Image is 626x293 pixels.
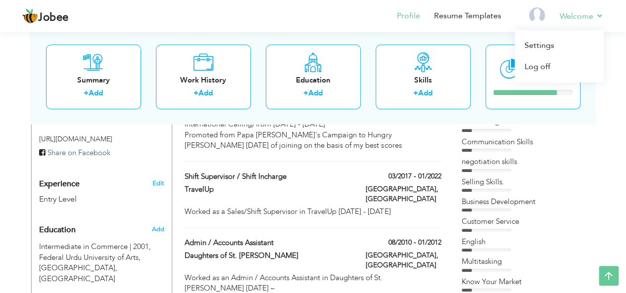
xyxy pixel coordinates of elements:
label: [GEOGRAPHIC_DATA], [GEOGRAPHIC_DATA] [366,251,441,270]
label: 03/2017 - 01/2022 [388,171,441,181]
span: Experience [39,180,80,189]
label: + [84,88,89,99]
div: English [462,237,585,247]
div: Entry Level [39,194,141,205]
a: Log off [515,56,604,78]
a: Add [418,88,433,98]
div: negotiation skills [462,157,585,167]
img: Profile Img [529,7,545,23]
label: + [193,88,198,99]
label: + [413,88,418,99]
div: Intermediate in Commerce, 2001 [32,242,172,284]
div: Customer Service [462,216,585,227]
span: Intermediate in Commerce, Federal Urdu University of Arts, Sciences and Technology, 2001 [39,242,151,251]
span: Share on Facebook [48,148,110,158]
label: Admin / Accounts Assistant [185,238,351,248]
span: Jobee [38,12,69,23]
h5: [URL][DOMAIN_NAME] [39,135,164,143]
img: jobee.io [22,8,38,24]
div: Know Your Market [462,277,585,287]
span: Add [151,225,164,234]
label: TravelUp [185,184,351,195]
a: Welcome [560,10,604,22]
div: Summary [54,75,133,85]
div: Worked in Tribe Consulting as a Customer Support Executive in Inbound International Calling) from... [185,109,441,151]
label: + [303,88,308,99]
a: Settings [515,35,604,56]
div: Worked as a Sales/Shift Supervisor in TravelUp [DATE] - [DATE] [185,207,441,217]
label: 08/2010 - 01/2012 [388,238,441,248]
label: [GEOGRAPHIC_DATA], [GEOGRAPHIC_DATA] [366,184,441,204]
span: Jobee Profile [39,117,87,126]
div: Communication Skills [462,137,585,147]
div: Add your educational degree. [39,220,164,284]
a: Jobee [22,8,69,24]
div: Skills [384,75,463,85]
span: Federal Urdu University of Arts, [GEOGRAPHIC_DATA], [GEOGRAPHIC_DATA] [39,252,141,284]
a: Profile [397,10,420,22]
a: Resume Templates [434,10,501,22]
a: Add [308,88,323,98]
div: Multitasking [462,256,585,267]
label: Shift Supervisor / Shift Incharge [185,171,351,182]
a: Add [198,88,213,98]
div: Business Development [462,197,585,207]
label: Daughters of St. [PERSON_NAME] [185,251,351,261]
div: Selling Skills. [462,177,585,187]
div: Education [274,75,353,85]
a: Add [89,88,103,98]
div: Work History [164,75,243,85]
a: Edit [152,179,164,188]
span: Education [39,226,76,235]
